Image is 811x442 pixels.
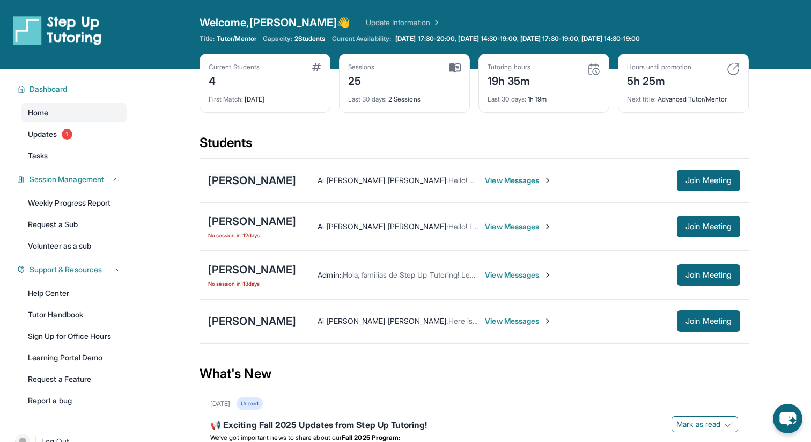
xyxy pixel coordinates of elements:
div: Advanced Tutor/Mentor [627,89,740,104]
span: View Messages [485,175,552,186]
span: Ai [PERSON_NAME] [PERSON_NAME] : [318,176,448,185]
button: Join Meeting [677,264,740,286]
img: card [449,63,461,73]
button: Session Management [25,174,120,185]
div: 2 Sessions [348,89,461,104]
span: 1 [62,129,72,140]
div: Tutoring hours [488,63,530,71]
span: Hello! Just a reminder for [DATE] session with [PERSON_NAME] at 6 :) [448,176,687,185]
span: View Messages [485,221,552,232]
a: Home [21,103,127,122]
span: Updates [28,129,57,140]
div: 1h 19m [488,89,600,104]
img: Chevron-Right [543,271,552,279]
img: Chevron-Right [543,317,552,325]
span: Title: [200,34,215,43]
div: [PERSON_NAME] [208,314,296,329]
div: Current Students [209,63,260,71]
span: View Messages [485,316,552,327]
span: Join Meeting [685,223,732,230]
img: Chevron Right [430,17,441,28]
span: No session in 112 days [208,231,296,240]
img: Chevron-Right [543,176,552,185]
div: 4 [209,71,260,89]
span: Last 30 days : [488,95,526,103]
span: No session in 113 days [208,279,296,288]
span: We’ve got important news to share about our [210,433,342,441]
span: Welcome, [PERSON_NAME] 👋 [200,15,351,30]
div: 25 [348,71,375,89]
div: 📢 Exciting Fall 2025 Updates from Step Up Tutoring! [210,418,738,433]
span: First Match : [209,95,243,103]
a: Updates1 [21,125,127,144]
div: [PERSON_NAME] [208,262,296,277]
span: Capacity: [263,34,292,43]
a: Sign Up for Office Hours [21,327,127,346]
span: Tasks [28,150,48,161]
div: Students [200,134,749,158]
button: Support & Resources [25,264,120,275]
img: Chevron-Right [543,222,552,231]
span: Ai [PERSON_NAME] [PERSON_NAME] : [318,222,448,231]
button: Join Meeting [677,170,740,191]
span: View Messages [485,270,552,280]
span: Next title : [627,95,656,103]
div: [PERSON_NAME] [208,173,296,188]
a: Learning Portal Demo [21,348,127,367]
img: card [727,63,740,76]
a: Tutor Handbook [21,305,127,324]
span: Last 30 days : [348,95,387,103]
span: Support & Resources [30,264,102,275]
span: Session Management [30,174,104,185]
span: Ai [PERSON_NAME] [PERSON_NAME] : [318,316,448,325]
button: Join Meeting [677,216,740,237]
a: Request a Feature [21,369,127,389]
div: [PERSON_NAME] [208,214,296,229]
span: Mark as read [676,419,720,430]
span: Join Meeting [685,318,732,324]
div: 5h 25m [627,71,691,89]
div: 19h 35m [488,71,530,89]
strong: Fall 2025 Program: [342,433,400,441]
span: 2 Students [294,34,326,43]
a: [DATE] 17:30-20:00, [DATE] 14:30-19:00, [DATE] 17:30-19:00, [DATE] 14:30-19:00 [393,34,642,43]
div: What's New [200,350,749,397]
a: Weekly Progress Report [21,193,127,213]
span: Home [28,107,48,118]
a: Request a Sub [21,215,127,234]
img: logo [13,15,102,45]
button: chat-button [773,404,802,433]
span: Join Meeting [685,272,732,278]
span: Current Availability: [332,34,391,43]
a: Help Center [21,284,127,303]
div: Unread [237,397,262,410]
img: card [587,63,600,76]
span: [DATE] 17:30-20:00, [DATE] 14:30-19:00, [DATE] 17:30-19:00, [DATE] 14:30-19:00 [395,34,640,43]
a: Volunteer as a sub [21,236,127,256]
span: Join Meeting [685,177,732,184]
a: Update Information [366,17,441,28]
a: Report a bug [21,391,127,410]
div: [DATE] [210,400,230,408]
img: card [312,63,321,71]
button: Join Meeting [677,310,740,332]
span: Tutor/Mentor [217,34,256,43]
img: Mark as read [725,420,733,429]
div: [DATE] [209,89,321,104]
div: Sessions [348,63,375,71]
span: Dashboard [30,84,68,95]
a: Tasks [21,146,127,165]
div: Hours until promotion [627,63,691,71]
button: Mark as read [672,416,738,432]
span: Here is the link for it [448,316,517,325]
button: Dashboard [25,84,120,95]
span: Admin : [318,270,341,279]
